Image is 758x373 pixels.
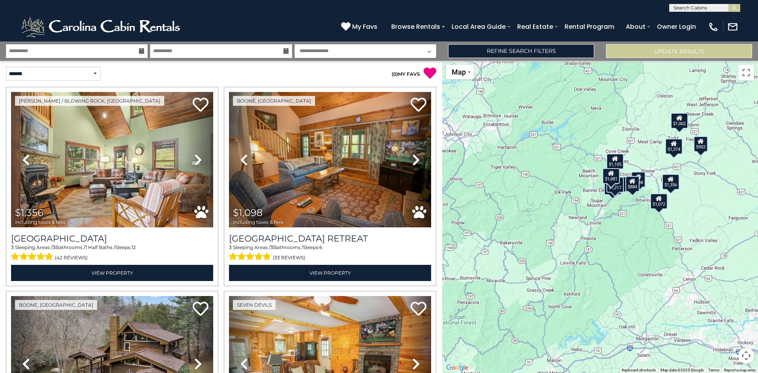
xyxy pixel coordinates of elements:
a: My Favs [341,22,379,32]
a: View Property [11,265,213,281]
span: 0 [393,71,396,77]
span: Map data ©2025 Google [660,368,704,372]
div: Sleeping Areas / Bathrooms / Sleeps: [229,244,431,263]
button: Change map style [446,65,474,79]
a: Browse Rentals [387,20,444,34]
img: White-1-2.png [20,15,184,39]
a: Owner Login [653,20,700,34]
a: Rental Program [561,20,618,34]
div: $884 [625,176,640,191]
div: $1,002 [671,113,688,129]
button: Toggle fullscreen view [738,65,754,81]
a: Add to favorites [411,301,426,318]
a: Report a map error [724,368,756,372]
span: 3 [229,244,232,250]
h3: Boulder Falls Retreat [229,233,431,244]
span: Map [452,68,466,76]
a: About [622,20,649,34]
a: (0)MY FAVS [392,71,420,77]
a: Local Area Guide [448,20,510,34]
a: Add to favorites [193,301,208,318]
span: 1 Half Baths / [85,244,115,250]
a: Boone, [GEOGRAPHIC_DATA] [233,96,315,106]
span: including taxes & fees [15,219,66,225]
span: 3 [270,244,273,250]
a: Add to favorites [411,97,426,114]
button: Keyboard shortcuts [622,367,656,373]
button: Update Results [606,44,752,58]
span: 12 [131,244,136,250]
img: thumbnail_163268585.jpeg [229,92,431,227]
a: Add to favorites [193,97,208,114]
a: Refine Search Filters [448,44,594,58]
a: Seven Devils [233,300,276,310]
div: $1,356 [662,174,679,189]
img: thumbnail_167110885.jpeg [11,92,213,227]
span: ( ) [392,71,398,77]
span: My Favs [352,22,377,32]
span: 3 [53,244,55,250]
div: $1,081 [602,168,620,184]
img: Google [444,363,470,373]
img: phone-regular-white.png [708,21,719,32]
a: Real Estate [513,20,557,34]
span: including taxes & fees [233,219,283,225]
a: Terms (opens in new tab) [708,368,719,372]
a: [PERSON_NAME] / Blowing Rock, [GEOGRAPHIC_DATA] [15,96,164,106]
span: 3 [11,244,14,250]
div: $1,072 [650,193,668,209]
h3: Summit Creek [11,233,213,244]
div: $902 [694,136,708,152]
div: $888 [631,172,645,187]
a: View Property [229,265,431,281]
div: Sleeping Areas / Bathrooms / Sleeps: [11,244,213,263]
span: $1,356 [15,207,43,218]
span: $1,098 [233,207,263,218]
div: $1,374 [665,139,683,154]
div: $1,105 [606,154,624,169]
span: 6 [319,244,322,250]
button: Map camera controls [738,348,754,364]
span: (33 reviews) [273,253,305,263]
a: Open this area in Google Maps (opens a new window) [444,363,470,373]
span: (42 reviews) [55,253,88,263]
a: Boone, [GEOGRAPHIC_DATA] [15,300,97,310]
a: [GEOGRAPHIC_DATA] Retreat [229,233,431,244]
div: $1,217 [606,177,624,193]
a: [GEOGRAPHIC_DATA] [11,233,213,244]
img: mail-regular-white.png [727,21,738,32]
div: $1,152 [604,179,621,195]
